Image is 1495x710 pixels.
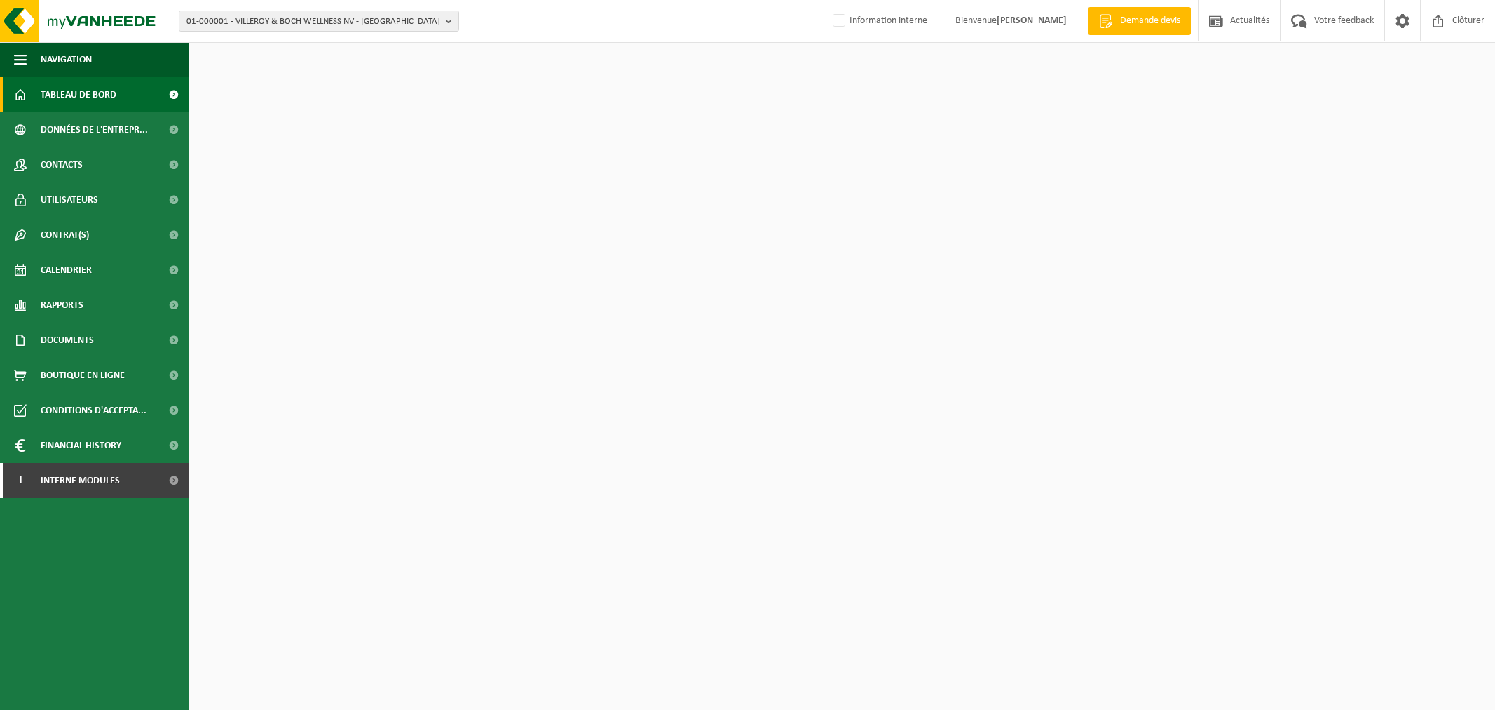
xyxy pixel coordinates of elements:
span: Financial History [41,428,121,463]
a: Demande devis [1088,7,1191,35]
span: Rapports [41,288,83,323]
span: Documents [41,323,94,358]
span: Demande devis [1117,14,1184,28]
span: Interne modules [41,463,120,498]
strong: [PERSON_NAME] [997,15,1067,26]
span: Utilisateurs [41,182,98,217]
span: Contrat(s) [41,217,89,253]
span: Calendrier [41,253,92,288]
button: 01-000001 - VILLEROY & BOCH WELLNESS NV - [GEOGRAPHIC_DATA] [179,11,459,32]
span: Boutique en ligne [41,358,125,393]
label: Information interne [830,11,927,32]
span: Tableau de bord [41,77,116,112]
span: Navigation [41,42,92,77]
span: Contacts [41,147,83,182]
span: 01-000001 - VILLEROY & BOCH WELLNESS NV - [GEOGRAPHIC_DATA] [186,11,440,32]
span: I [14,463,27,498]
span: Données de l'entrepr... [41,112,148,147]
span: Conditions d'accepta... [41,393,146,428]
